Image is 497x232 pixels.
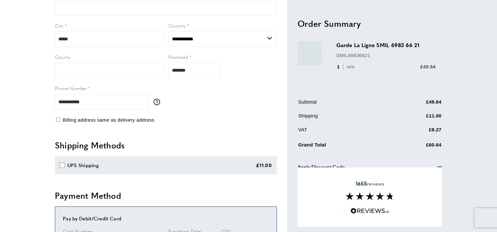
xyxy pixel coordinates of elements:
span: Billing address same as delivery address [63,117,154,123]
td: Subtotal [298,98,390,110]
td: £60.64 [391,139,441,153]
strong: 1655 [356,180,367,187]
button: More information [154,99,163,105]
td: £11.00 [391,112,441,124]
div: £11.00 [256,161,272,169]
td: VAT [298,126,390,138]
div: Pay by Debit/Credit Card [63,215,269,222]
td: Shipping [298,112,390,124]
img: Reviews section [346,192,394,200]
span: Postcode [168,54,188,60]
span: City [55,22,64,29]
span: Apply Discount Code [298,163,345,170]
input: Billing address same as delivery address [56,117,60,122]
div: UPS Shipping [67,161,99,169]
td: £49.64 [391,98,441,110]
h2: Shipping Methods [55,139,277,151]
span: rolls [343,64,356,70]
p: SMIL69836621 [336,51,436,59]
h3: Garde La Ligne SMIL 6983 66 21 [336,41,436,49]
span: reviews [356,180,384,187]
span: Phone Number [55,85,87,91]
span: £49.64 [420,64,436,69]
h2: Payment Method [55,190,277,201]
img: Reviews.io 5 stars [350,208,389,214]
span: Country [168,22,186,29]
img: Garde La Ligne SMIL 6983 66 21 [298,41,322,66]
td: £8.27 [391,126,441,138]
h2: Order Summary [298,17,442,29]
td: Grand Total [298,139,390,153]
span: County [55,54,70,60]
div: 1 [336,63,357,70]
